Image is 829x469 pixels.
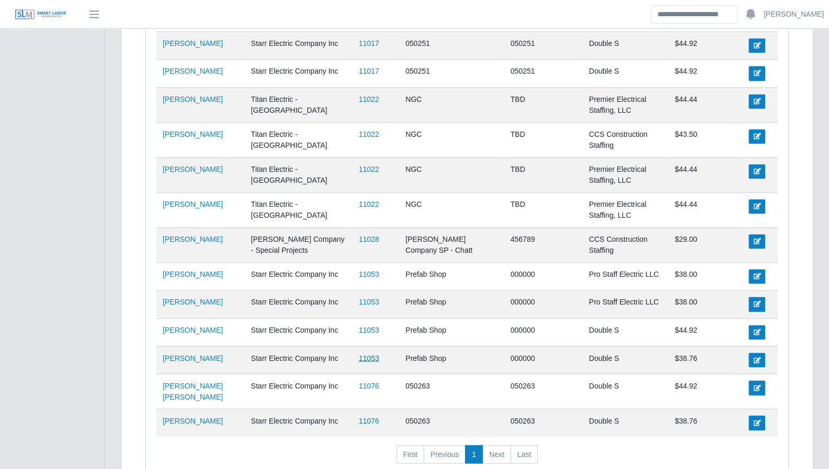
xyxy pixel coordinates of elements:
[245,227,353,262] td: [PERSON_NAME] Company - Special Projects
[465,445,483,464] a: 1
[583,318,668,346] td: Double S
[504,227,583,262] td: 456789
[359,270,379,278] a: 11053
[399,318,504,346] td: Prefab Shop
[399,157,504,192] td: NGC
[504,60,583,87] td: 050251
[359,381,379,390] a: 11076
[359,39,379,48] a: 11017
[583,262,668,290] td: Pro Staff Electric LLC
[245,157,353,192] td: Titan Electric - [GEOGRAPHIC_DATA]
[399,60,504,87] td: 050251
[15,9,67,20] img: SLM Logo
[583,122,668,157] td: CCS Construction Staffing
[668,409,742,437] td: $38.76
[583,32,668,60] td: Double S
[359,354,379,362] a: 11053
[163,235,223,243] a: [PERSON_NAME]
[399,262,504,290] td: Prefab Shop
[399,290,504,318] td: Prefab Shop
[504,157,583,192] td: TBD
[163,39,223,48] a: [PERSON_NAME]
[245,87,353,122] td: Titan Electric - [GEOGRAPHIC_DATA]
[668,262,742,290] td: $38.00
[583,87,668,122] td: Premier Electrical Staffing, LLC
[651,5,737,24] input: Search
[668,374,742,409] td: $44.92
[359,200,379,208] a: 11022
[668,290,742,318] td: $38.00
[245,32,353,60] td: Starr Electric Company Inc
[399,346,504,373] td: Prefab Shop
[399,122,504,157] td: NGC
[163,416,223,425] a: [PERSON_NAME]
[504,318,583,346] td: 000000
[245,60,353,87] td: Starr Electric Company Inc
[583,227,668,262] td: CCS Construction Staffing
[583,60,668,87] td: Double S
[504,374,583,409] td: 050263
[359,67,379,75] a: 11017
[583,192,668,227] td: Premier Electrical Staffing, LLC
[245,192,353,227] td: Titan Electric - [GEOGRAPHIC_DATA]
[359,326,379,334] a: 11053
[668,192,742,227] td: $44.44
[163,67,223,75] a: [PERSON_NAME]
[163,354,223,362] a: [PERSON_NAME]
[399,409,504,437] td: 050263
[359,95,379,103] a: 11022
[583,157,668,192] td: Premier Electrical Staffing, LLC
[668,157,742,192] td: $44.44
[583,346,668,373] td: Double S
[668,227,742,262] td: $29.00
[359,416,379,425] a: 11076
[399,32,504,60] td: 050251
[359,130,379,138] a: 11022
[359,235,379,243] a: 11028
[668,60,742,87] td: $44.92
[163,95,223,103] a: [PERSON_NAME]
[245,318,353,346] td: Starr Electric Company Inc
[399,87,504,122] td: NGC
[399,192,504,227] td: NGC
[245,374,353,409] td: Starr Electric Company Inc
[245,262,353,290] td: Starr Electric Company Inc
[668,318,742,346] td: $44.92
[583,374,668,409] td: Double S
[245,122,353,157] td: Titan Electric - [GEOGRAPHIC_DATA]
[163,298,223,306] a: [PERSON_NAME]
[668,346,742,373] td: $38.76
[163,200,223,208] a: [PERSON_NAME]
[504,32,583,60] td: 050251
[163,130,223,138] a: [PERSON_NAME]
[504,262,583,290] td: 000000
[245,409,353,437] td: Starr Electric Company Inc
[359,165,379,173] a: 11022
[504,290,583,318] td: 000000
[359,298,379,306] a: 11053
[504,192,583,227] td: TBD
[668,32,742,60] td: $44.92
[504,122,583,157] td: TBD
[583,409,668,437] td: Double S
[245,290,353,318] td: Starr Electric Company Inc
[668,87,742,122] td: $44.44
[764,9,824,20] a: [PERSON_NAME]
[245,346,353,373] td: Starr Electric Company Inc
[163,381,223,401] a: [PERSON_NAME] [PERSON_NAME]
[163,326,223,334] a: [PERSON_NAME]
[163,165,223,173] a: [PERSON_NAME]
[668,122,742,157] td: $43.50
[504,409,583,437] td: 050263
[583,290,668,318] td: Pro Staff Electric LLC
[163,270,223,278] a: [PERSON_NAME]
[399,374,504,409] td: 050263
[399,227,504,262] td: [PERSON_NAME] Company SP - Chatt
[504,87,583,122] td: TBD
[504,346,583,373] td: 000000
